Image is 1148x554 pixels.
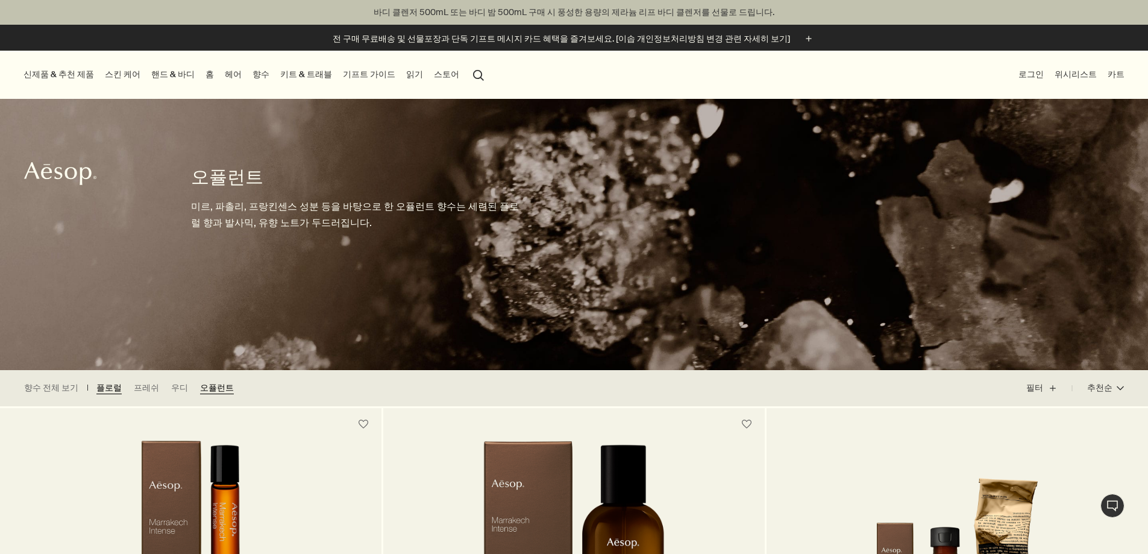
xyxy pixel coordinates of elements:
[333,32,815,46] button: 전 구매 무료배송 및 선물포장과 단독 기프트 메시지 카드 혜택을 즐겨보세요. [이솝 개인정보처리방침 변경 관련 자세히 보기]
[203,66,216,83] a: 홈
[200,382,234,394] a: 오퓰런트
[191,198,525,231] p: 미르, 파촐리, 프랑킨센스 성분 등을 바탕으로 한 오퓰런트 향수는 세련된 플로럴 향과 발사믹, 유향 노트가 두드러집니다.
[24,382,78,394] a: 향수 전체 보기
[96,382,122,394] a: 플로럴
[191,165,525,189] h1: 오퓰런트
[21,51,489,99] nav: primary
[149,66,197,83] a: 핸드 & 바디
[1026,374,1072,403] button: 필터
[340,66,398,83] a: 기프트 가이드
[353,414,374,435] button: 위시리스트에 담기
[222,66,244,83] a: 헤어
[250,66,272,83] a: 향수
[21,159,99,192] a: Aesop
[1016,51,1127,99] nav: supplementary
[333,33,790,45] p: 전 구매 무료배송 및 선물포장과 단독 기프트 메시지 카드 혜택을 즐겨보세요. [이솝 개인정보처리방침 변경 관련 자세히 보기]
[24,162,96,186] svg: Aesop
[1105,66,1127,83] button: 카트
[404,66,425,83] a: 읽기
[1072,374,1124,403] button: 추천순
[1052,66,1099,83] a: 위시리스트
[736,414,757,435] button: 위시리스트에 담기
[1100,494,1124,518] button: 1:1 채팅 상담
[12,6,1136,19] p: 바디 클렌저 500mL 또는 바디 밤 500mL 구매 시 풍성한 용량의 제라늄 리프 바디 클렌저를 선물로 드립니다.
[468,63,489,86] button: 검색창 열기
[1016,66,1046,83] button: 로그인
[102,66,143,83] a: 스킨 케어
[278,66,334,83] a: 키트 & 트래블
[134,382,159,394] a: 프레쉬
[21,66,96,83] button: 신제품 & 추천 제품
[171,382,188,394] a: 우디
[431,66,462,83] button: 스토어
